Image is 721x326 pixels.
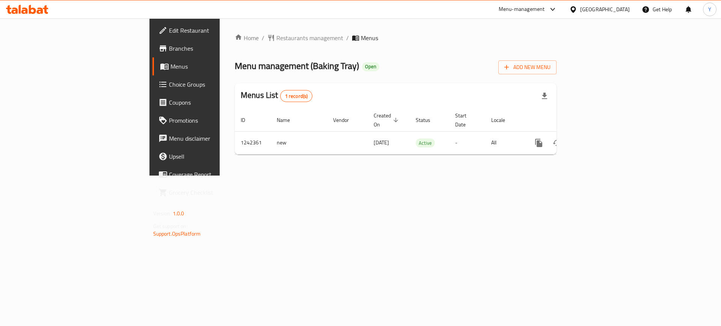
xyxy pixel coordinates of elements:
button: Change Status [548,134,566,152]
h2: Menus List [241,90,312,102]
li: / [346,33,349,42]
a: Coverage Report [152,165,270,183]
span: [DATE] [374,138,389,147]
td: new [271,131,327,154]
span: Promotions [169,116,264,125]
a: Grocery Checklist [152,183,270,201]
button: Add New Menu [498,60,557,74]
span: 1 record(s) [281,93,312,100]
a: Support.OpsPlatform [153,229,201,239]
span: Edit Restaurant [169,26,264,35]
span: Vendor [333,116,359,125]
div: Total records count [280,90,313,102]
span: Get support on: [153,221,188,231]
span: Choice Groups [169,80,264,89]
span: Grocery Checklist [169,188,264,197]
span: Coverage Report [169,170,264,179]
span: Branches [169,44,264,53]
span: Created On [374,111,401,129]
span: Active [416,139,435,147]
a: Restaurants management [267,33,343,42]
button: more [530,134,548,152]
span: Menu management ( Baking Tray ) [235,57,359,74]
td: - [449,131,485,154]
span: Status [416,116,440,125]
span: Menu disclaimer [169,134,264,143]
a: Menu disclaimer [152,129,270,147]
span: Name [277,116,300,125]
td: All [485,131,524,154]
span: Upsell [169,152,264,161]
span: 1.0.0 [173,209,184,218]
nav: breadcrumb [235,33,557,42]
a: Coupons [152,93,270,111]
th: Actions [524,109,608,132]
a: Menus [152,57,270,75]
div: Menu-management [499,5,545,14]
a: Branches [152,39,270,57]
a: Edit Restaurant [152,21,270,39]
span: Open [362,63,379,70]
span: Locale [491,116,515,125]
div: Export file [535,87,554,105]
span: ID [241,116,255,125]
span: Start Date [455,111,476,129]
span: Menus [361,33,378,42]
span: Add New Menu [504,63,551,72]
span: Restaurants management [276,33,343,42]
div: Active [416,138,435,147]
div: Open [362,62,379,71]
table: enhanced table [235,109,608,155]
span: Menus [170,62,264,71]
div: [GEOGRAPHIC_DATA] [580,5,630,14]
span: Version: [153,209,172,218]
a: Upsell [152,147,270,165]
span: Coupons [169,98,264,107]
a: Promotions [152,111,270,129]
a: Choice Groups [152,75,270,93]
span: Y [708,5,711,14]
